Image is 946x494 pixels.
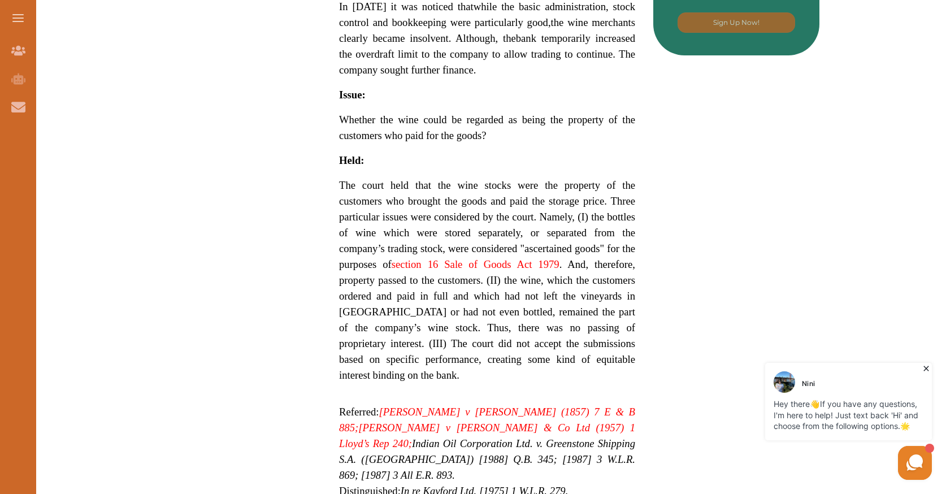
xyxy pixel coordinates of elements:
a: [PERSON_NAME] v [PERSON_NAME] & Co Ltd (1957) 1 Lloyd’s Rep 240; [339,422,635,449]
button: [object Object] [678,12,795,33]
p: Sign Up Now! [713,18,760,28]
strong: Held: [339,154,364,166]
a: [PERSON_NAME] v [PERSON_NAME] (1857) 7 E & B 885; [339,406,635,434]
span: Referred: [339,406,635,481]
em: Indian Oil Corporation Ltd. v. Greenstone Shipping S.A. ([GEOGRAPHIC_DATA]) [1988] Q.B. 345; [198... [339,422,635,481]
span: Whether the wine could be regarded as being the property of the customers who paid for the goods? [339,114,635,141]
a: section 16 Sale of Goods Act 1979 [392,258,559,270]
span: bank temporarily increased the overdraft limit to the company to allow trading to continue. The c... [339,32,635,76]
iframe: Reviews Badge Ribbon Widget [667,101,882,127]
strong: Issue: [339,89,366,101]
span: while the basic administration, stock control and bookkeeping were particularly good, [339,1,635,28]
span: The court held that the wine stocks were the property of the customers who brought the goods and ... [339,179,635,381]
span: In [DATE] it was noticed that [339,1,474,12]
iframe: HelpCrunch [675,360,935,483]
